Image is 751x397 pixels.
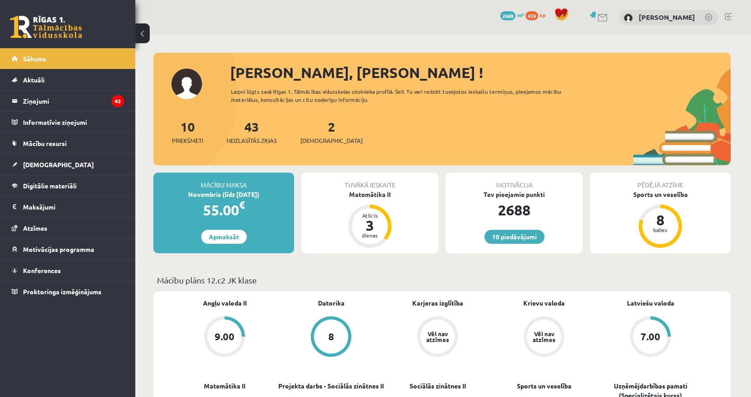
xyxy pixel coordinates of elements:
[201,230,247,244] a: Apmaksāt
[491,316,597,359] a: Vēl nav atzīmes
[640,332,660,342] div: 7.00
[153,190,294,199] div: Novembris (līdz [DATE])
[301,190,438,249] a: Matemātika II Atlicis 3 dienas
[647,213,674,227] div: 8
[226,136,277,145] span: Neizlasītās ziņas
[23,287,101,296] span: Proktoringa izmēģinājums
[624,14,633,23] img: Kristīne Ozola
[318,298,345,308] a: Datorika
[239,198,245,211] span: €
[226,119,277,145] a: 43Neizlasītās ziņas
[12,218,124,238] a: Atzīmes
[384,316,491,359] a: Vēl nav atzīmes
[203,298,247,308] a: Angļu valoda II
[446,173,583,190] div: Motivācija
[300,119,363,145] a: 2[DEMOGRAPHIC_DATA]
[301,190,438,199] div: Matemātika II
[12,91,124,111] a: Ziņojumi43
[12,133,124,154] a: Mācību resursi
[23,182,77,190] span: Digitālie materiāli
[23,224,47,232] span: Atzīmes
[525,11,538,20] span: 459
[23,112,124,132] legend: Informatīvie ziņojumi
[517,381,571,391] a: Sports un veselība
[597,316,704,359] a: 7.00
[590,190,731,199] div: Sports un veselība
[231,87,577,104] div: Laipni lūgts savā Rīgas 1. Tālmācības vidusskolas skolnieka profilā. Šeit Tu vari redzēt tuvojošo...
[301,173,438,190] div: Tuvākā ieskaite
[12,48,124,69] a: Sākums
[23,76,45,84] span: Aktuāli
[356,218,383,233] div: 3
[153,173,294,190] div: Mācību maksa
[412,298,463,308] a: Karjeras izglītība
[153,199,294,221] div: 55.00
[539,11,545,18] span: xp
[627,298,674,308] a: Latviešu valoda
[23,91,124,111] legend: Ziņojumi
[278,316,384,359] a: 8
[328,332,334,342] div: 8
[23,55,46,63] span: Sākums
[23,245,94,253] span: Motivācijas programma
[12,69,124,90] a: Aktuāli
[23,196,124,217] legend: Maksājumi
[12,112,124,132] a: Informatīvie ziņojumi
[590,190,731,249] a: Sports un veselība 8 balles
[171,316,278,359] a: 9.00
[23,139,67,147] span: Mācību resursi
[12,175,124,196] a: Digitālie materiāli
[10,16,82,38] a: Rīgas 1. Tālmācības vidusskola
[278,381,384,391] a: Projekta darbs - Sociālās zinātnes II
[356,233,383,238] div: dienas
[484,230,544,244] a: 10 piedāvājumi
[525,11,550,18] a: 459 xp
[12,260,124,281] a: Konferences
[12,196,124,217] a: Maksājumi
[446,190,583,199] div: Tev pieejamie punkti
[410,381,466,391] a: Sociālās zinātnes II
[12,239,124,260] a: Motivācijas programma
[172,119,203,145] a: 10Priekšmeti
[356,213,383,218] div: Atlicis
[111,95,124,107] i: 43
[172,136,203,145] span: Priekšmeti
[23,266,61,274] span: Konferences
[12,281,124,302] a: Proktoringa izmēģinājums
[590,173,731,190] div: Pēdējā atzīme
[157,274,727,286] p: Mācību plāns 12.c2 JK klase
[531,331,557,342] div: Vēl nav atzīmes
[446,199,583,221] div: 2688
[425,331,450,342] div: Vēl nav atzīmes
[23,160,94,169] span: [DEMOGRAPHIC_DATA]
[639,13,695,22] a: [PERSON_NAME]
[12,154,124,175] a: [DEMOGRAPHIC_DATA]
[300,136,363,145] span: [DEMOGRAPHIC_DATA]
[647,227,674,233] div: balles
[500,11,524,18] a: 2688 mP
[204,381,245,391] a: Matemātika II
[517,11,524,18] span: mP
[523,298,565,308] a: Krievu valoda
[215,332,235,342] div: 9.00
[230,62,731,83] div: [PERSON_NAME], [PERSON_NAME] !
[500,11,516,20] span: 2688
